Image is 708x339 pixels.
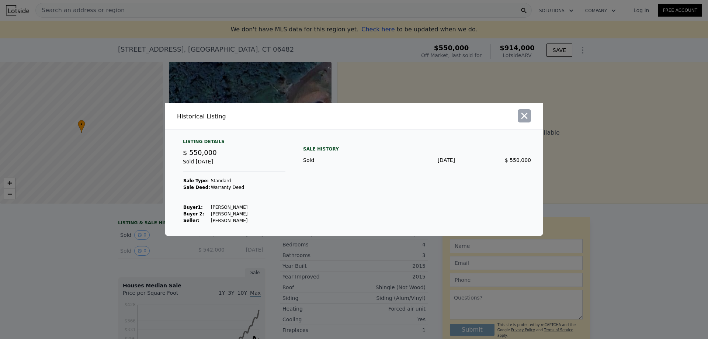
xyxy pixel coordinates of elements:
[211,204,248,211] td: [PERSON_NAME]
[183,139,285,148] div: Listing Details
[183,218,199,223] strong: Seller :
[183,185,210,190] strong: Sale Deed:
[177,112,351,121] div: Historical Listing
[211,217,248,224] td: [PERSON_NAME]
[211,211,248,217] td: [PERSON_NAME]
[183,205,203,210] strong: Buyer 1 :
[211,184,248,191] td: Warranty Deed
[505,157,531,163] span: $ 550,000
[211,177,248,184] td: Standard
[183,158,285,172] div: Sold [DATE]
[183,178,209,183] strong: Sale Type:
[183,211,204,217] strong: Buyer 2:
[183,149,217,156] span: $ 550,000
[303,145,531,153] div: Sale History
[303,156,379,164] div: Sold
[379,156,455,164] div: [DATE]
